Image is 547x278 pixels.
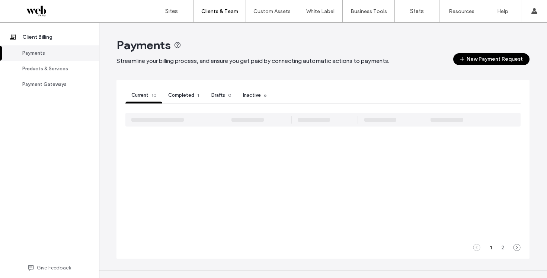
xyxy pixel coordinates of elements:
label: White Label [306,8,335,15]
label: Help [497,8,508,15]
label: Custom Assets [253,8,291,15]
label: Clients & Team [201,8,238,15]
span: 10 [151,92,156,98]
span: 0 [228,92,231,98]
span: Drafts [211,92,225,98]
span: Completed [168,92,194,98]
span: 1 [197,92,199,98]
label: Business Tools [351,8,387,15]
div: 2 [498,243,507,252]
div: Client Billing [22,33,83,41]
label: Resources [449,8,474,15]
span: Payments [116,38,171,52]
span: Give Feedback [37,264,71,272]
label: Stats [410,8,424,15]
span: Inactive [243,92,261,98]
div: Payment Gateways [22,81,83,88]
div: Products & Services [22,65,83,73]
span: Streamline your billing process, and ensure you get paid by connecting automatic actions to payme... [116,57,389,64]
label: Sites [165,8,178,15]
span: Current [131,92,148,98]
div: Payments [22,49,83,57]
div: 1 [486,243,495,252]
button: New Payment Request [453,53,530,65]
span: 6 [264,92,266,98]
